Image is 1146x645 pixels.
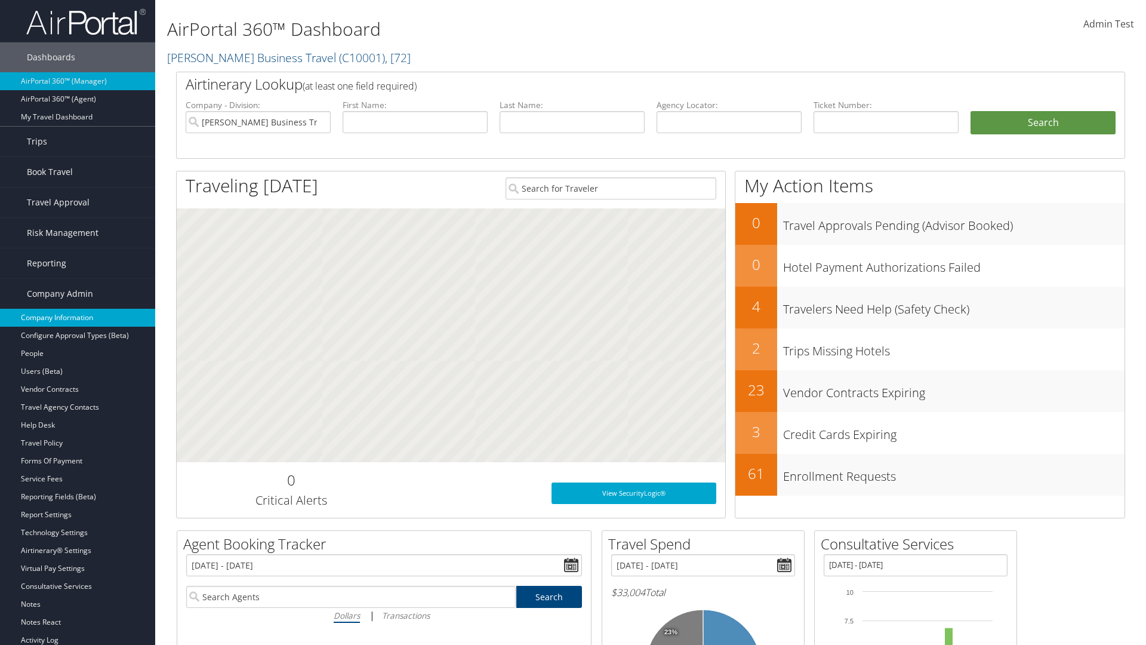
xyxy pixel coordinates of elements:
[735,422,777,442] h2: 3
[783,420,1125,443] h3: Credit Cards Expiring
[814,99,959,111] label: Ticket Number:
[735,370,1125,412] a: 23Vendor Contracts Expiring
[608,534,804,554] h2: Travel Spend
[1083,17,1134,30] span: Admin Test
[516,586,583,608] a: Search
[783,295,1125,318] h3: Travelers Need Help (Safety Check)
[186,492,396,509] h3: Critical Alerts
[27,188,90,217] span: Travel Approval
[1083,6,1134,43] a: Admin Test
[183,534,591,554] h2: Agent Booking Tracker
[186,470,396,490] h2: 0
[382,610,430,621] i: Transactions
[27,248,66,278] span: Reporting
[657,99,802,111] label: Agency Locator:
[735,328,1125,370] a: 2Trips Missing Hotels
[27,42,75,72] span: Dashboards
[27,279,93,309] span: Company Admin
[735,380,777,400] h2: 23
[735,213,777,233] h2: 0
[735,173,1125,198] h1: My Action Items
[735,203,1125,245] a: 0Travel Approvals Pending (Advisor Booked)
[735,296,777,317] h2: 4
[845,618,854,625] tspan: 7.5
[735,412,1125,454] a: 3Credit Cards Expiring
[611,586,645,599] span: $33,004
[506,177,716,199] input: Search for Traveler
[971,111,1116,135] button: Search
[783,379,1125,401] h3: Vendor Contracts Expiring
[735,287,1125,328] a: 4Travelers Need Help (Safety Check)
[167,50,411,66] a: [PERSON_NAME] Business Travel
[26,8,146,36] img: airportal-logo.png
[821,534,1016,554] h2: Consultative Services
[735,254,777,275] h2: 0
[186,99,331,111] label: Company - Division:
[735,245,1125,287] a: 0Hotel Payment Authorizations Failed
[186,608,582,623] div: |
[846,589,854,596] tspan: 10
[186,586,516,608] input: Search Agents
[186,173,318,198] h1: Traveling [DATE]
[500,99,645,111] label: Last Name:
[552,483,716,504] a: View SecurityLogic®
[27,127,47,156] span: Trips
[27,157,73,187] span: Book Travel
[611,586,795,599] h6: Total
[334,610,360,621] i: Dollars
[343,99,488,111] label: First Name:
[385,50,411,66] span: , [ 72 ]
[339,50,385,66] span: ( C10001 )
[735,463,777,484] h2: 61
[303,79,417,93] span: (at least one field required)
[783,337,1125,360] h3: Trips Missing Hotels
[735,338,777,358] h2: 2
[167,17,812,42] h1: AirPortal 360™ Dashboard
[783,253,1125,276] h3: Hotel Payment Authorizations Failed
[735,454,1125,496] a: 61Enrollment Requests
[783,211,1125,234] h3: Travel Approvals Pending (Advisor Booked)
[664,629,677,636] tspan: 23%
[186,74,1037,94] h2: Airtinerary Lookup
[783,462,1125,485] h3: Enrollment Requests
[27,218,98,248] span: Risk Management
